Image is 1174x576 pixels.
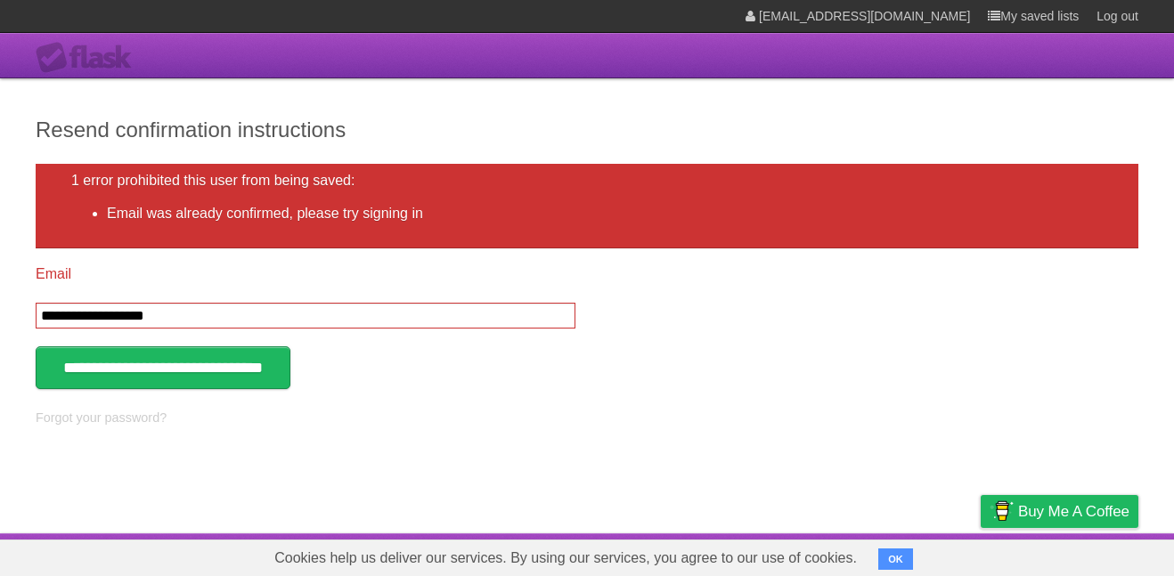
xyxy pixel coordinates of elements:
div: Flask [36,42,143,74]
button: OK [878,548,913,570]
h2: 1 error prohibited this user from being saved: [71,173,1103,189]
a: Buy me a coffee [981,495,1138,528]
span: Cookies help us deliver our services. By using our services, you agree to our use of cookies. [257,540,875,576]
img: Buy me a coffee [990,496,1014,526]
li: Email was already confirmed, please try signing in [107,203,1103,224]
span: Buy me a coffee [1018,496,1129,527]
label: Email [36,266,575,282]
a: Developers [803,538,875,572]
a: Suggest a feature [1026,538,1138,572]
a: Privacy [958,538,1004,572]
a: Forgot your password? [36,410,167,425]
h2: Resend confirmation instructions [36,114,1138,146]
a: Terms [897,538,936,572]
a: About [744,538,781,572]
